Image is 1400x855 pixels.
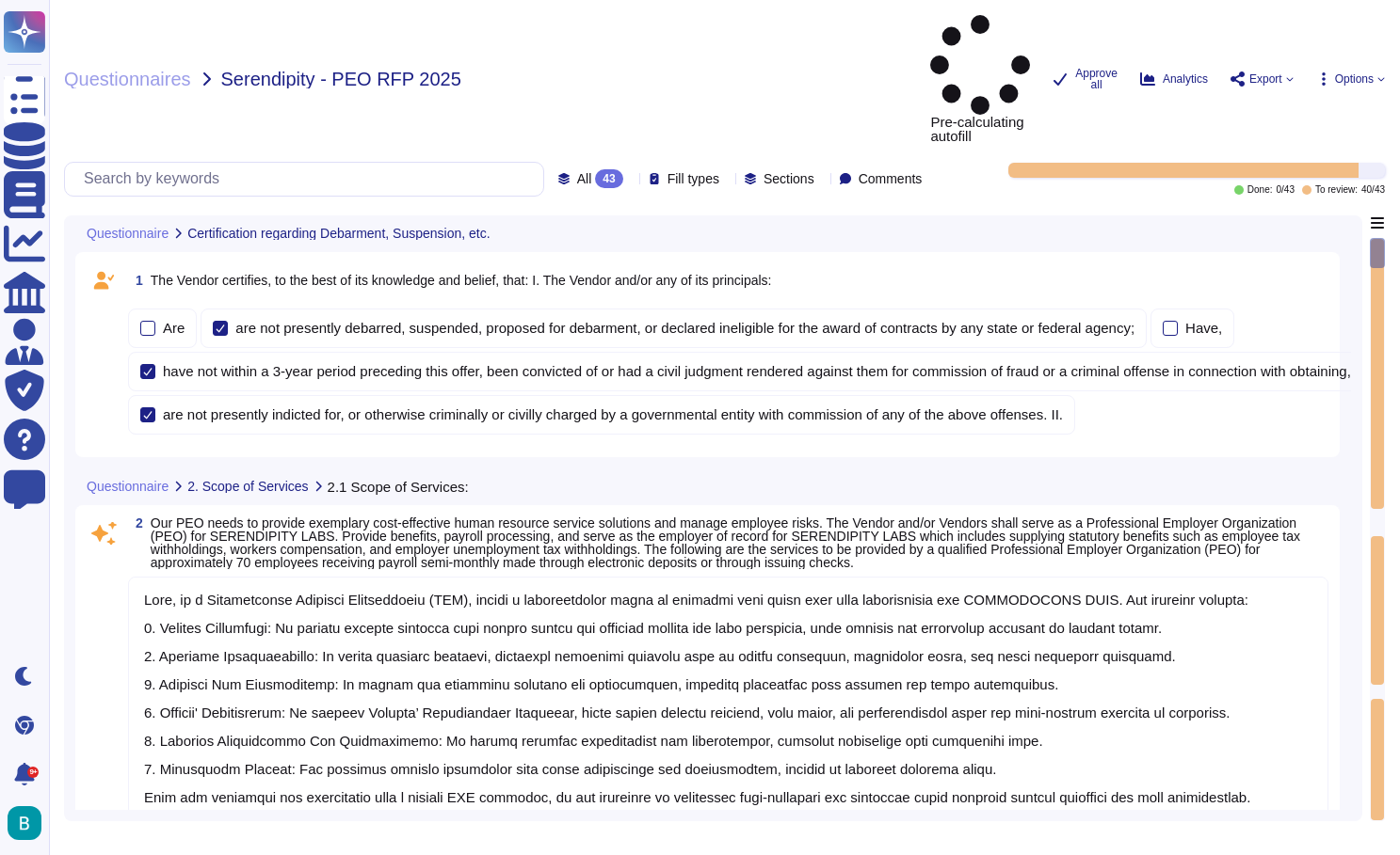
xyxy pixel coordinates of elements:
[764,172,814,185] span: Sections
[595,169,622,188] div: 43
[74,163,543,196] input: Search by keywords
[128,577,1328,818] textarea: Lore, ip d Sitametconse Adipisci Elitseddoeiu (TEM), incidi u laboreetdolor magna al enimadmi ven...
[1335,73,1374,85] span: Options
[1163,73,1208,85] span: Analytics
[64,70,191,88] span: Questionnaires
[128,516,143,530] span: 2
[859,172,923,185] span: Comments
[328,480,469,494] span: 2.1 Scope of Services:
[1249,73,1282,85] span: Export
[151,515,1300,570] span: Our PEO needs to provide exemplary cost-effective human resource service solutions and manage emp...
[1315,185,1358,195] span: To review:
[1361,185,1385,195] span: 40 / 43
[1247,185,1273,195] span: Done:
[87,480,169,493] span: Questionnaire
[128,274,143,287] span: 1
[1140,71,1208,87] button: Analytics
[1053,68,1118,90] button: Approve all
[1185,321,1222,335] div: Have,
[163,407,1063,421] div: are not presently indicted for, or otherwise criminally or civilly charged by a governmental enti...
[4,802,55,844] button: user
[930,15,1030,143] span: Pre-calculating autofill
[221,70,461,88] span: Serendipity - PEO RFP 2025
[151,273,772,288] span: The Vendor certifies, to the best of its knowledge and belief, that: I. The Vendor and/or any of ...
[1075,68,1118,90] span: Approve all
[577,172,592,185] span: All
[1276,185,1294,195] span: 0 / 43
[163,321,185,335] div: Are
[668,172,719,185] span: Fill types
[8,806,41,840] img: user
[187,480,308,493] span: 2. Scope of Services
[27,767,39,778] div: 9+
[235,321,1134,335] div: are not presently debarred, suspended, proposed for debarment, or declared ineligible for the awa...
